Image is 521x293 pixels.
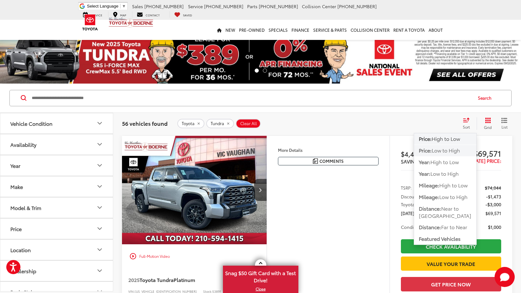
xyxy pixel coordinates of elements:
button: Clear All [236,119,261,128]
button: List View [496,117,512,130]
span: Sort [463,124,470,130]
img: Toyota [78,12,102,33]
div: Availability [96,141,103,148]
svg: Start Chat [495,267,515,287]
img: 2025 Toyota Tundra Platinum 4WD CrewMax 5.5ft [122,136,267,245]
span: $4,473 [401,149,451,158]
a: Service & Parts: Opens in a new tab [311,20,349,40]
span: ▼ [122,4,126,8]
span: Saved [183,13,192,17]
span: Service [188,3,203,9]
span: Year: [419,170,430,177]
span: Near to [GEOGRAPHIC_DATA] [419,205,471,219]
a: Contact [132,11,164,18]
span: [PHONE_NUMBER] [204,3,243,9]
span: [DATE] Price: [471,157,501,164]
button: remove Toyota [177,119,204,128]
span: Grid [484,124,492,130]
span: Clear All [240,121,257,126]
span: High to Low [439,181,468,189]
div: Availability [10,141,36,147]
div: Year [96,162,103,169]
button: Mileage:High to Low [414,180,476,191]
span: [DATE] Price: [401,210,426,216]
div: Vehicle Condition [96,119,103,127]
button: Year:Low to High [414,168,476,180]
button: Toggle Chat Window [495,267,515,287]
button: Featured Vehicles [414,233,476,244]
a: Pre-Owned [237,20,267,40]
div: Make [10,184,23,190]
span: 2025 [128,276,140,283]
div: Make [96,183,103,190]
span: 56 vehicles found [122,119,168,127]
span: Discount Amount: [401,193,436,200]
div: Model & Trim [96,204,103,211]
span: $69,571 [485,210,501,216]
span: Comments [319,158,344,164]
span: Far to Near [441,223,467,230]
span: Sales [132,3,143,9]
button: Price:Low to High [414,145,476,156]
button: DealershipDealership [0,261,114,281]
span: Toyota Tundra [140,276,174,283]
span: Featured Vehicles [419,235,461,242]
a: Rent a Toyota [391,20,427,40]
span: [PHONE_NUMBER] [337,3,377,9]
button: MakeMake [0,176,114,197]
span: $74,044 [485,185,501,191]
div: Model & Trim [10,205,41,211]
span: Tundra [211,121,224,126]
span: High to Low [430,158,459,165]
button: LocationLocation [0,240,114,260]
div: Dealership [10,268,36,274]
button: Distance:Far to Near [414,221,476,233]
button: Next image [254,179,267,201]
button: Get Price Now [401,277,501,291]
button: AvailabilityAvailability [0,134,114,155]
a: Map [108,11,131,18]
a: Check Availability [401,239,501,253]
span: Mileage: [419,193,439,200]
div: Location [96,246,103,253]
a: About [427,20,445,40]
a: Specials [267,20,290,40]
div: Price [96,225,103,232]
span: TSRP: [401,185,412,191]
button: Distance:Near to [GEOGRAPHIC_DATA] [414,203,476,221]
a: Service [78,11,107,18]
span: Snag $50 Gift Card with a Test Drive! [224,266,298,285]
button: Search [472,90,501,106]
span: -$1,473 [486,193,501,200]
input: Search by Make, Model, or Keyword [31,91,472,106]
span: -$3,000 [485,201,501,207]
span: Distance: [419,205,441,212]
a: Select Language​ [87,4,126,8]
img: Comments [313,158,318,164]
a: 2025Toyota TundraPlatinum [128,276,238,283]
button: Toyota Offers: [401,201,439,207]
div: Price [10,226,22,232]
button: Price:High to Low [414,133,476,145]
span: Low to High [439,193,468,200]
a: New [224,20,237,40]
span: Platinum [174,276,195,283]
span: List [501,124,507,130]
span: $1,000 [488,224,501,230]
button: Mileage:Low to High [414,191,476,203]
div: Dealership [96,267,103,274]
button: Model & TrimModel & Trim [0,197,114,218]
a: 2025 Toyota Tundra Platinum 4WD CrewMax 5.5ft2025 Toyota Tundra Platinum 4WD CrewMax 5.5ft2025 To... [122,136,267,244]
h4: More Details [278,148,379,152]
button: Conditional Toyota Offers [401,224,464,230]
span: Toyota [182,121,195,126]
span: Price: [419,146,432,154]
span: Mileage: [419,181,439,189]
a: Home [215,20,224,40]
span: Low to High [432,146,460,154]
a: My Saved Vehicles [169,11,197,18]
button: PricePrice [0,218,114,239]
button: remove Tundra [206,119,234,128]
